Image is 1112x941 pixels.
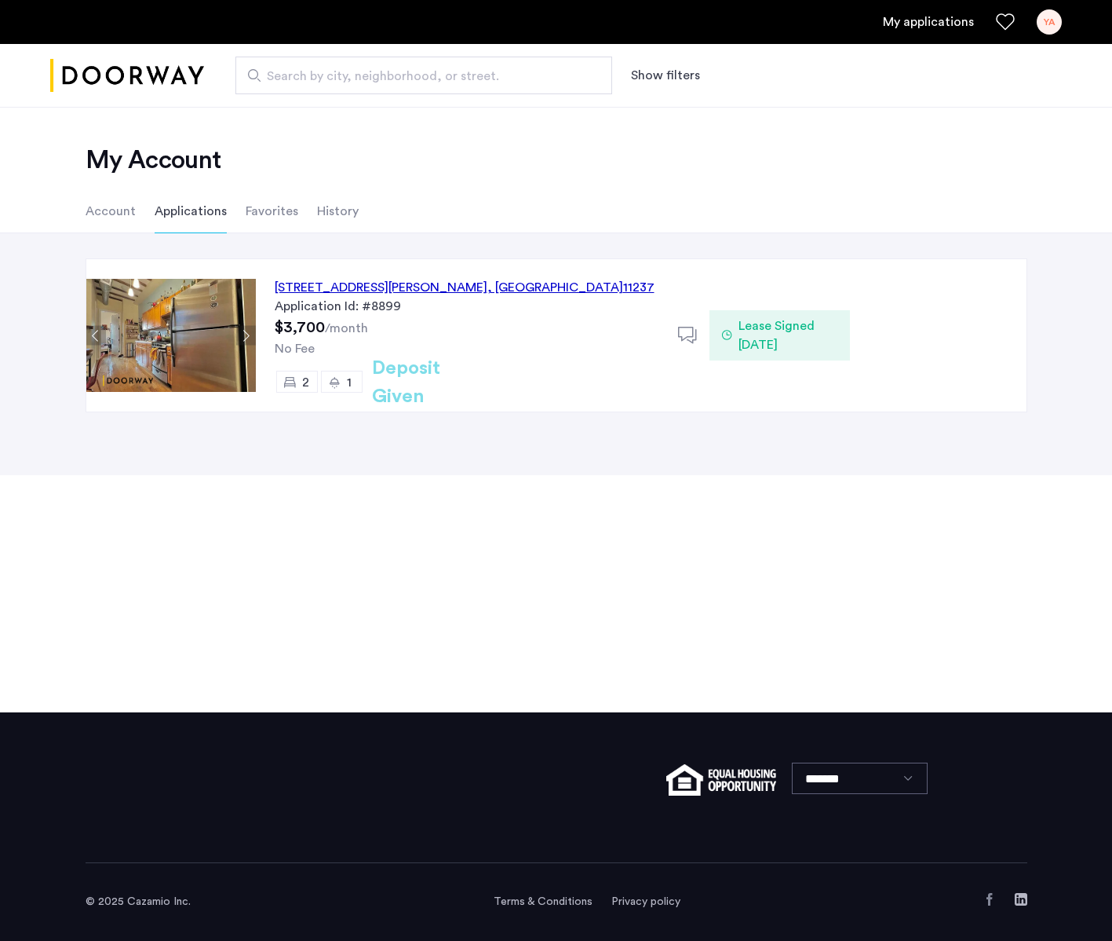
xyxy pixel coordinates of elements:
[50,46,204,105] img: logo
[86,326,106,346] button: Previous apartment
[275,320,325,335] span: $3,700
[246,189,298,233] li: Favorites
[494,894,592,910] a: Terms and conditions
[236,326,256,346] button: Next apartment
[983,893,996,906] a: Facebook
[267,67,568,86] span: Search by city, neighborhood, or street.
[996,13,1015,31] a: Favorites
[86,896,191,907] span: © 2025 Cazamio Inc.
[235,57,612,94] input: Apartment Search
[792,763,928,794] select: Language select
[1037,9,1062,35] div: YA
[275,342,315,355] span: No Fee
[155,189,227,233] li: Applications
[275,297,659,316] div: Application Id: #8899
[372,354,497,411] h2: Deposit Given
[631,66,700,85] button: Show or hide filters
[86,145,1027,176] h2: My Account
[325,322,368,335] sub: /month
[883,13,974,31] a: My application
[487,281,623,294] span: , [GEOGRAPHIC_DATA]
[347,376,352,389] span: 1
[1015,893,1027,906] a: LinkedIn
[86,189,136,233] li: Account
[666,764,775,796] img: equal-housing.png
[275,278,654,297] div: [STREET_ADDRESS][PERSON_NAME] 11237
[1046,878,1096,925] iframe: chat widget
[50,46,204,105] a: Cazamio logo
[86,279,256,392] img: Apartment photo
[611,894,680,910] a: Privacy policy
[738,317,837,354] span: Lease Signed [DATE]
[317,189,359,233] li: History
[302,376,309,389] span: 2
